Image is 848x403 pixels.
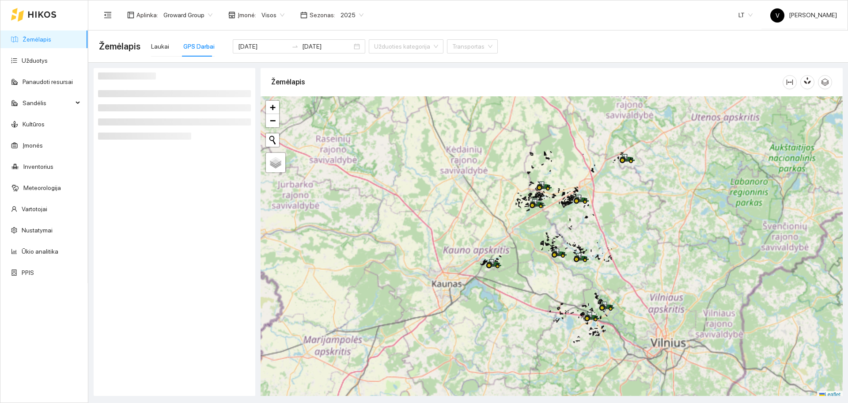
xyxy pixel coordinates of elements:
span: Groward Group [163,8,212,22]
span: shop [228,11,235,19]
span: [PERSON_NAME] [770,11,837,19]
span: swap-right [291,43,299,50]
span: V [776,8,780,23]
input: Pabaigos data [302,42,352,51]
span: Sezonas : [310,10,335,20]
span: 2025 [341,8,363,22]
a: Zoom in [266,101,279,114]
span: column-width [783,79,796,86]
a: Inventorius [23,163,53,170]
a: Ūkio analitika [22,248,58,255]
div: Žemėlapis [271,69,783,95]
button: menu-fold [99,6,117,24]
a: Užduotys [22,57,48,64]
a: Zoom out [266,114,279,127]
span: layout [127,11,134,19]
span: Visos [261,8,284,22]
span: LT [738,8,753,22]
input: Pradžios data [238,42,288,51]
span: Sandėlis [23,94,73,112]
a: Vartotojai [22,205,47,213]
a: Žemėlapis [23,36,51,43]
span: to [291,43,299,50]
span: menu-fold [104,11,112,19]
div: Laukai [151,42,169,51]
span: + [270,102,276,113]
button: column-width [783,75,797,89]
a: Layers [266,153,285,172]
a: Įmonės [23,142,43,149]
span: Žemėlapis [99,39,140,53]
span: calendar [300,11,307,19]
button: Initiate a new search [266,133,279,147]
span: Įmonė : [238,10,256,20]
a: Leaflet [819,392,840,398]
a: Panaudoti resursai [23,78,73,85]
a: Kultūros [23,121,45,128]
a: Nustatymai [22,227,53,234]
a: Meteorologija [23,184,61,191]
span: − [270,115,276,126]
div: GPS Darbai [183,42,215,51]
span: Aplinka : [136,10,158,20]
a: PPIS [22,269,34,276]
